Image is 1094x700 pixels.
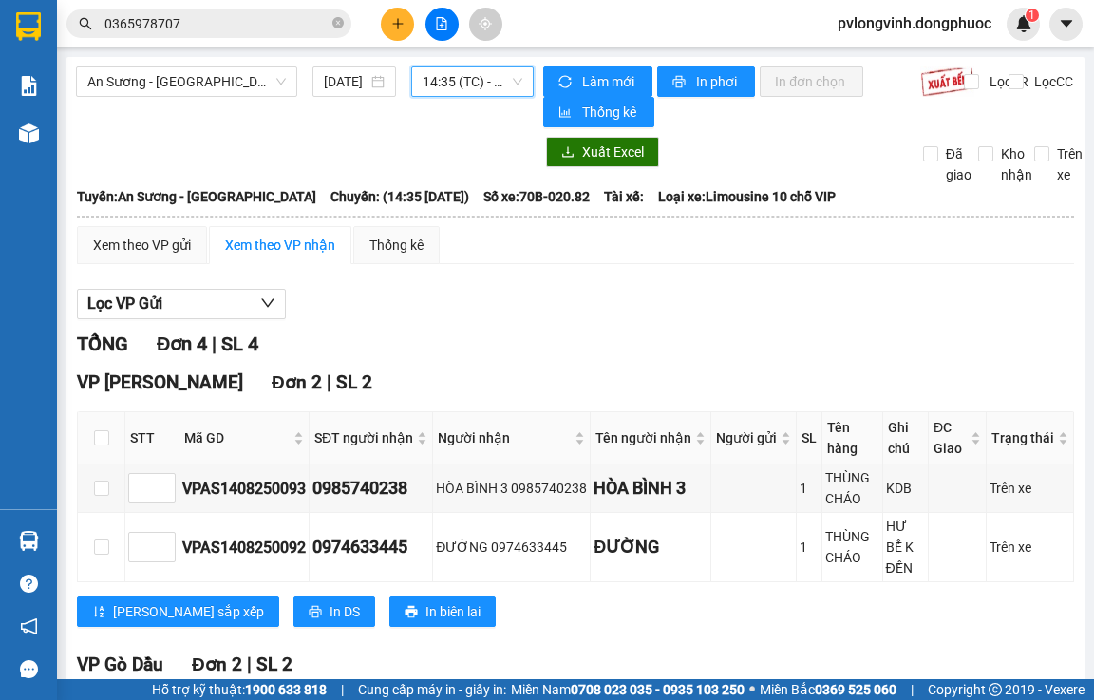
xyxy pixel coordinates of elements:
[19,76,39,96] img: solution-icon
[87,67,286,96] span: An Sương - Châu Thành
[511,679,745,700] span: Miền Nam
[330,601,360,622] span: In DS
[934,417,967,459] span: ĐC Giao
[182,536,306,559] div: VPAS1408250092
[800,537,819,558] div: 1
[657,66,755,97] button: printerIn phơi
[760,66,863,97] button: In đơn chọn
[389,596,496,627] button: printerIn biên lai
[152,679,327,700] span: Hỗ trợ kỹ thuật:
[543,66,652,97] button: syncLàm mới
[381,8,414,41] button: plus
[815,682,896,697] strong: 0369 525 060
[749,686,755,693] span: ⚪️
[332,15,344,33] span: close-circle
[558,105,575,121] span: bar-chart
[483,186,590,207] span: Số xe: 70B-020.82
[247,653,252,675] span: |
[312,534,429,560] div: 0974633445
[594,534,707,560] div: ĐƯỜNG
[369,235,424,255] div: Thống kê
[358,679,506,700] span: Cung cấp máy in - giấy in:
[182,477,306,501] div: VPAS1408250093
[822,11,1007,35] span: pvlongvinh.dongphuoc
[312,475,429,501] div: 0985740238
[20,617,38,635] span: notification
[658,186,836,207] span: Loại xe: Limousine 10 chỗ VIP
[993,143,1040,185] span: Kho nhận
[546,137,659,167] button: downloadXuất Excel
[192,653,242,675] span: Đơn 2
[77,371,243,393] span: VP [PERSON_NAME]
[92,605,105,620] span: sort-ascending
[423,67,522,96] span: 14:35 (TC) - 70B-020.82
[77,596,279,627] button: sort-ascending[PERSON_NAME] sắp xếp
[797,412,822,464] th: SL
[310,464,433,513] td: 0985740238
[760,679,896,700] span: Miền Bắc
[330,186,469,207] span: Chuyến: (14:35 [DATE])
[543,97,654,127] button: bar-chartThống kê
[594,475,707,501] div: HÒA BÌNH 3
[883,412,929,464] th: Ghi chú
[436,478,587,499] div: HÒA BÌNH 3 0985740238
[982,71,1031,92] span: Lọc CR
[435,17,448,30] span: file-add
[672,75,688,90] span: printer
[77,653,163,675] span: VP Gò Dầu
[19,123,39,143] img: warehouse-icon
[991,427,1054,448] span: Trạng thái
[1027,71,1076,92] span: Lọc CC
[336,371,372,393] span: SL 2
[332,17,344,28] span: close-circle
[19,531,39,551] img: warehouse-icon
[582,142,644,162] span: Xuất Excel
[179,464,310,513] td: VPAS1408250093
[425,601,481,622] span: In biên lai
[561,145,575,161] span: download
[79,17,92,30] span: search
[1049,143,1090,185] span: Trên xe
[184,427,290,448] span: Mã GD
[591,464,711,513] td: HÒA BÌNH 3
[436,537,587,558] div: ĐƯỜNG 0974633445
[179,513,310,582] td: VPAS1408250092
[800,478,819,499] div: 1
[825,467,878,509] div: THÙNG CHÁO
[595,427,691,448] span: Tên người nhận
[1026,9,1039,22] sup: 1
[309,605,322,620] span: printer
[571,682,745,697] strong: 0708 023 035 - 0935 103 250
[125,412,179,464] th: STT
[469,8,502,41] button: aim
[1015,15,1032,32] img: icon-new-feature
[886,478,925,499] div: KDB
[938,143,979,185] span: Đã giao
[104,13,329,34] input: Tìm tên, số ĐT hoặc mã đơn
[1049,8,1083,41] button: caret-down
[77,189,316,204] b: Tuyến: An Sương - [GEOGRAPHIC_DATA]
[391,17,405,30] span: plus
[341,679,344,700] span: |
[221,332,258,355] span: SL 4
[716,427,777,448] span: Người gửi
[157,332,207,355] span: Đơn 4
[16,12,41,41] img: logo-vxr
[591,513,711,582] td: ĐƯỜNG
[822,412,882,464] th: Tên hàng
[293,596,375,627] button: printerIn DS
[990,478,1070,499] div: Trên xe
[245,682,327,697] strong: 1900 633 818
[77,289,286,319] button: Lọc VP Gửi
[212,332,217,355] span: |
[225,235,335,255] div: Xem theo VP nhận
[1058,15,1075,32] span: caret-down
[1028,9,1035,22] span: 1
[113,601,264,622] span: [PERSON_NAME] sắp xếp
[582,71,637,92] span: Làm mới
[87,292,162,315] span: Lọc VP Gửi
[405,605,418,620] span: printer
[272,371,322,393] span: Đơn 2
[582,102,639,123] span: Thống kê
[558,75,575,90] span: sync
